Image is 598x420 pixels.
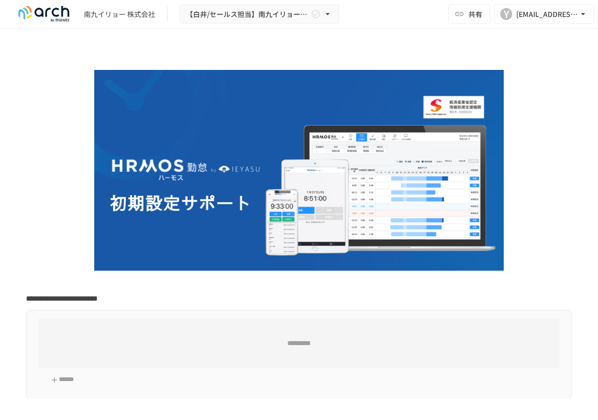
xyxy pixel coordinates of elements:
button: Y[EMAIL_ADDRESS][DOMAIN_NAME] [494,4,594,24]
button: 共有 [448,4,490,24]
img: logo-default@2x-9cf2c760.svg [12,6,76,22]
img: GdztLVQAPnGLORo409ZpmnRQckwtTrMz8aHIKJZF2AQ [94,70,504,271]
span: 【白井/セールス担当】南九イリョー株式会社様_初期設定サポート [186,8,309,20]
div: [EMAIL_ADDRESS][DOMAIN_NAME] [516,8,578,20]
span: 共有 [468,8,482,19]
div: 南九イリョー 株式会社 [84,9,155,19]
div: Y [500,8,512,20]
button: 【白井/セールス担当】南九イリョー株式会社様_初期設定サポート [180,4,339,24]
